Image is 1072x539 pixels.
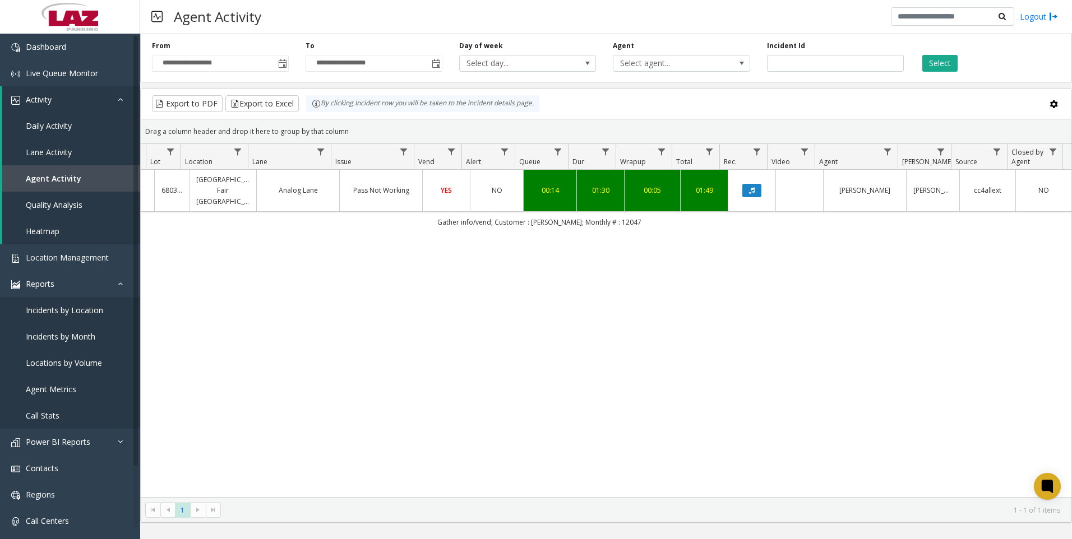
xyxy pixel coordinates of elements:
span: Locations by Volume [26,357,102,368]
span: Agent [819,157,838,166]
span: Quality Analysis [26,199,82,210]
a: NO [477,185,516,196]
a: NO [1023,185,1065,196]
span: Lane [252,157,267,166]
span: Wrapup [620,157,646,166]
a: Quality Analysis [2,192,140,218]
button: Export to PDF [152,95,223,112]
a: Parker Filter Menu [934,144,949,159]
a: Closed by Agent Filter Menu [1046,144,1061,159]
td: Gather info/vend; Customer : [PERSON_NAME]; Monthly # : 12047 [7,212,1071,232]
img: pageIcon [151,3,163,30]
a: 01:30 [584,185,617,196]
a: Activity [2,86,140,113]
a: YES [429,185,463,196]
span: Dur [572,157,584,166]
span: Agent Activity [26,173,81,184]
a: [PERSON_NAME] [830,185,899,196]
a: Heatmap [2,218,140,244]
a: Agent Filter Menu [880,144,895,159]
span: Page 1 [175,503,190,518]
label: From [152,41,170,51]
img: logout [1049,11,1058,22]
span: Daily Activity [26,120,72,131]
a: Video Filter Menu [797,144,812,159]
span: Lane Activity [26,147,72,157]
img: 'icon' [11,517,20,526]
img: 'icon' [11,280,20,289]
span: Location [185,157,212,166]
img: 'icon' [11,69,20,78]
img: infoIcon.svg [312,99,321,108]
a: Location Filter Menu [230,144,246,159]
img: 'icon' [11,43,20,52]
span: Contacts [26,463,58,473]
span: Closed by Agent [1011,147,1043,166]
span: Regions [26,489,55,500]
span: Video [771,157,790,166]
span: [PERSON_NAME] [902,157,953,166]
a: Rec. Filter Menu [750,144,765,159]
a: Wrapup Filter Menu [654,144,669,159]
span: Call Stats [26,410,59,421]
a: 00:14 [530,185,570,196]
label: To [306,41,315,51]
span: Live Queue Monitor [26,68,98,78]
a: Alert Filter Menu [497,144,512,159]
span: Queue [519,157,540,166]
div: 01:49 [687,185,721,196]
div: By clicking Incident row you will be taken to the incident details page. [306,95,539,112]
span: YES [441,185,452,195]
span: Lot [150,157,160,166]
a: Issue Filter Menu [396,144,412,159]
span: Activity [26,94,52,105]
span: Vend [418,157,435,166]
span: Toggle popup [276,55,288,71]
h3: Agent Activity [168,3,267,30]
div: Data table [141,144,1071,497]
span: Power BI Reports [26,436,90,447]
a: Pass Not Working [346,185,415,196]
kendo-pager-info: 1 - 1 of 1 items [228,505,1060,515]
label: Incident Id [767,41,805,51]
img: 'icon' [11,464,20,473]
a: Vend Filter Menu [444,144,459,159]
a: Daily Activity [2,113,140,139]
span: Toggle popup [429,55,442,71]
a: Logout [1020,11,1058,22]
a: Total Filter Menu [702,144,717,159]
a: [GEOGRAPHIC_DATA] Fair [GEOGRAPHIC_DATA] [196,174,249,207]
span: Select day... [460,55,569,71]
img: 'icon' [11,96,20,105]
span: Rec. [724,157,737,166]
img: 'icon' [11,254,20,263]
span: Incidents by Month [26,331,95,342]
span: Location Management [26,252,109,263]
img: 'icon' [11,438,20,447]
a: Source Filter Menu [990,144,1005,159]
span: Dashboard [26,41,66,52]
a: Lane Filter Menu [313,144,329,159]
span: NO [1038,185,1049,195]
a: Lot Filter Menu [163,144,178,159]
span: Total [676,157,692,166]
img: 'icon' [11,491,20,500]
span: Agent Metrics [26,384,76,394]
button: Export to Excel [225,95,299,112]
a: Analog Lane [264,185,332,196]
a: Dur Filter Menu [598,144,613,159]
a: cc4allext [967,185,1009,196]
label: Agent [613,41,634,51]
label: Day of week [459,41,503,51]
span: Heatmap [26,226,59,236]
div: Drag a column header and drop it here to group by that column [141,122,1071,141]
a: 680387 [161,185,182,196]
span: Source [955,157,977,166]
span: Reports [26,278,54,289]
div: 00:05 [631,185,673,196]
span: Incidents by Location [26,305,103,315]
a: [PERSON_NAME] [913,185,953,196]
button: Select [922,55,958,72]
